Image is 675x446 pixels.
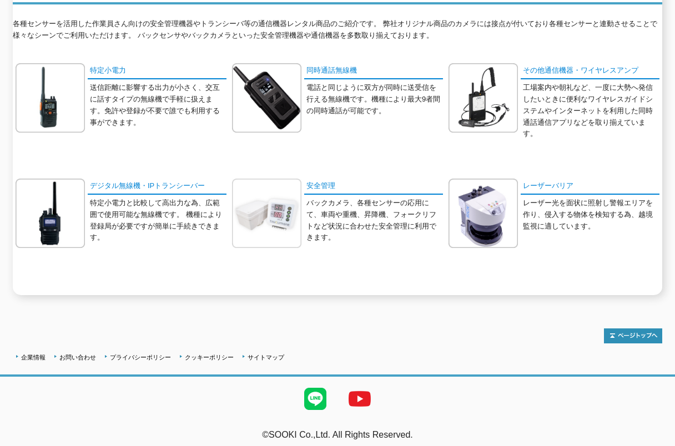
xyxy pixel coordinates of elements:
[306,82,443,116] p: 電話と同じように双方が同時に送受信を行える無線機です。機種により最大9者間の同時通話が可能です。
[604,328,662,343] img: トップページへ
[449,63,518,133] img: その他通信機器・ワイヤレスアンプ
[304,179,443,195] a: 安全管理
[306,197,443,244] p: バックカメラ、各種センサーの応用にて、車両や重機、昇降機、フォークリフトなど状況に合わせた安全管理に利用できます。
[185,354,234,361] a: クッキーポリシー
[304,63,443,79] a: 同時通話無線機
[232,63,301,133] img: 同時通話無線機
[521,63,659,79] a: その他通信機器・ワイヤレスアンプ
[59,354,96,361] a: お問い合わせ
[110,354,171,361] a: プライバシーポリシー
[16,63,85,133] img: 特定小電力
[90,82,226,128] p: 送信距離に影響する出力が小さく、交互に話すタイプの無線機で手軽に扱えます。免許や登録が不要で誰でも利用する事ができます。
[293,377,337,421] img: LINE
[88,179,226,195] a: デジタル無線機・IPトランシーバー
[21,354,46,361] a: 企業情報
[337,377,382,421] img: YouTube
[449,179,518,248] img: レーザーバリア
[13,18,662,47] p: 各種センサーを活用した作業員さん向けの安全管理機器やトランシーバ等の通信機器レンタル商品のご紹介です。 弊社オリジナル商品のカメラには接点が付いており各種センサーと連動させることで様々なシーンで...
[523,197,659,232] p: レーザー光を面状に照射し警報エリアを作り、侵入する物体を検知する為、越境監視に適しています。
[523,82,659,140] p: 工場案内や朝礼など、一度に大勢へ発信したいときに便利なワイヤレスガイドシステムやインターネットを利用した同時通話通信アプリなどを取り揃えています。
[521,179,659,195] a: レーザーバリア
[16,179,85,248] img: デジタル無線機・IPトランシーバー
[232,179,301,248] img: 安全管理
[88,63,226,79] a: 特定小電力
[90,197,226,244] p: 特定小電力と比較して高出力な為、広範囲で使用可能な無線機です。 機種により登録局が必要ですが簡単に手続きできます。
[248,354,284,361] a: サイトマップ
